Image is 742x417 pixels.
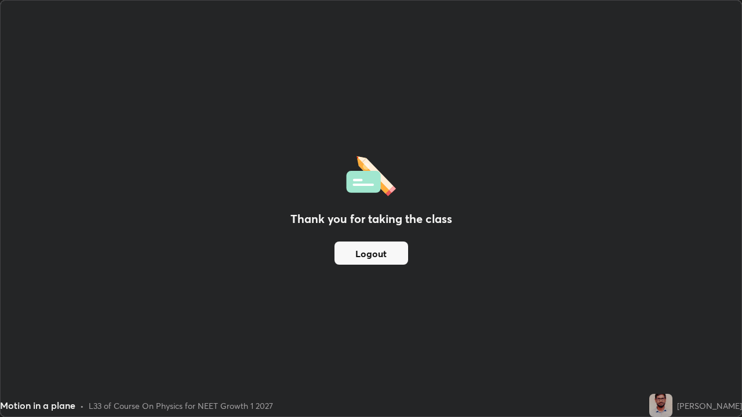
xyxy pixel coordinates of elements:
div: [PERSON_NAME] [677,400,742,412]
button: Logout [334,242,408,265]
h2: Thank you for taking the class [290,210,452,228]
div: • [80,400,84,412]
img: 999cd64d9fd9493084ef9f6136016bc7.jpg [649,394,672,417]
img: offlineFeedback.1438e8b3.svg [346,152,396,196]
div: L33 of Course On Physics for NEET Growth 1 2027 [89,400,273,412]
